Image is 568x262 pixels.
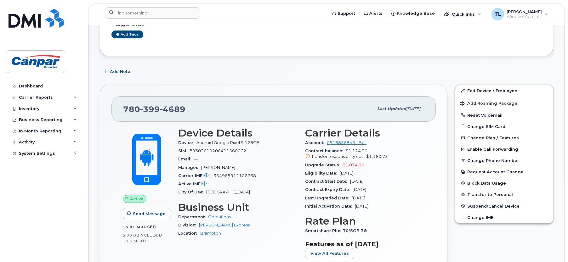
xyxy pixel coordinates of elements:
[360,7,387,20] a: Alerts
[305,215,424,227] h3: Rate Plan
[194,157,198,161] span: —
[494,10,501,18] span: TL
[327,140,366,145] a: 0518856843 - Bell
[305,148,346,153] span: Contract balance
[406,106,420,111] span: [DATE]
[467,135,519,140] span: Change Plan / Features
[455,177,553,189] button: Block Data Usage
[133,211,166,217] span: Send Message
[160,104,185,114] span: 4689
[350,179,364,184] span: [DATE]
[352,196,365,200] span: [DATE]
[455,166,553,177] button: Request Account Change
[130,196,144,202] span: Active
[305,171,340,176] span: Eligibility Date
[455,132,553,143] button: Change Plan / Features
[440,8,486,20] div: Quicklinks
[305,127,424,139] h3: Carrier Details
[199,223,250,227] a: [PERSON_NAME] Express
[305,204,355,209] span: Initial Activation Date
[305,179,350,184] span: Contract Start Date
[206,190,250,194] span: [GEOGRAPHIC_DATA]
[305,140,327,145] span: Account
[369,10,383,17] span: Alerts
[455,97,553,109] button: Add Roaming Package
[123,225,144,229] span: 15.81 MB
[305,248,354,259] button: View All Features
[455,200,553,212] button: Suspend/Cancel Device
[340,171,353,176] span: [DATE]
[507,9,542,14] span: [PERSON_NAME]
[178,202,298,213] h3: Business Unit
[201,165,235,170] span: [PERSON_NAME]
[455,109,553,121] button: Reset Voicemail
[355,204,368,209] span: [DATE]
[200,231,221,236] a: Brampton
[338,10,355,17] span: Support
[178,181,212,186] span: Active IMEI
[305,228,370,233] span: Smartshare Plus 70/5GB 36
[460,101,517,107] span: Add Roaming Package
[377,106,406,111] span: Last updated
[455,143,553,155] button: Enable Call Forwarding
[105,7,200,19] input: Find something...
[100,66,136,77] button: Add Note
[208,215,231,219] a: Operations
[190,148,246,153] span: 89302610206411560062
[140,104,160,114] span: 399
[305,187,353,192] span: Contract Expiry Date
[178,127,298,139] h3: Device Details
[178,223,199,227] span: Division
[455,85,553,96] a: Edit Device / Employee
[144,225,156,229] span: used
[111,31,143,38] a: Add tags
[387,7,439,20] a: Knowledge Base
[305,240,424,248] h3: Features as of [DATE]
[343,163,364,167] span: $1,074.90
[455,121,553,132] button: Change SIM Card
[178,231,200,236] span: Location
[305,196,352,200] span: Last Upgraded Date
[328,7,360,20] a: Support
[305,163,343,167] span: Upgrade Status
[178,148,190,153] span: SIM
[123,233,162,243] span: included this month
[110,69,130,75] span: Add Note
[467,147,518,152] span: Enable Call Forwarding
[212,181,216,186] span: —
[452,12,475,17] span: Quicklinks
[178,215,208,219] span: Department
[123,104,185,114] span: 780
[178,173,213,178] span: Carrier IMEI
[455,189,553,200] button: Transfer to Personal
[311,154,365,159] span: Transfer responsibility cost
[213,173,256,178] span: 354965912106768
[455,155,553,166] button: Change Phone Number
[507,14,542,19] span: Wireless Admin
[467,203,520,208] span: Suspend/Cancel Device
[178,165,201,170] span: Manager
[196,140,259,145] span: Android Google Pixel 9 128GB
[123,233,139,237] span: 5.00 GB
[366,154,388,159] span: $1,160.73
[178,157,194,161] span: Email
[178,140,196,145] span: Device
[455,212,553,223] button: Change IMEI
[305,148,424,160] span: $1,124.90
[123,208,171,219] button: Send Message
[310,250,349,256] span: View All Features
[111,20,542,28] h3: Tags List
[397,10,435,17] span: Knowledge Base
[353,187,366,192] span: [DATE]
[487,8,553,20] div: Tony Ladriere
[178,190,206,194] span: City Of Use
